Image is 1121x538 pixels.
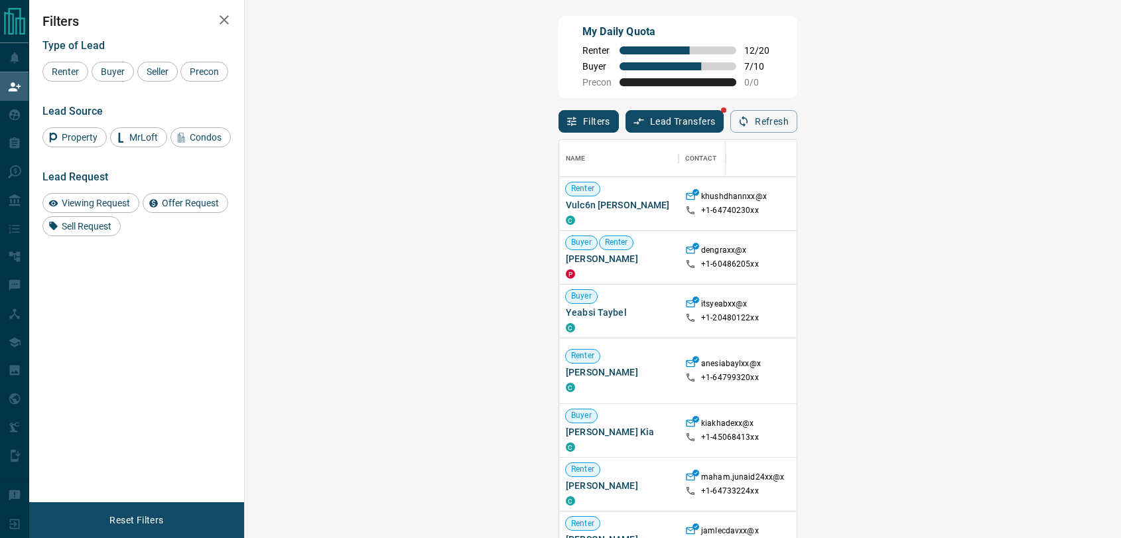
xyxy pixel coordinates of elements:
span: Buyer [582,61,612,72]
p: maham.junaid24xx@x [701,472,784,486]
span: Buyer [96,66,129,77]
div: condos.ca [566,323,575,332]
p: itsyeabxx@x [701,299,747,312]
span: [PERSON_NAME] [566,366,672,379]
div: condos.ca [566,216,575,225]
div: MrLoft [110,127,167,147]
span: 7 / 10 [744,61,773,72]
p: +1- 45068413xx [701,432,759,443]
span: Buyer [566,410,597,421]
span: [PERSON_NAME] Kia [566,425,672,438]
div: Viewing Request [42,193,139,213]
button: Reset Filters [101,509,172,531]
span: Precon [185,66,224,77]
div: Precon [180,62,228,82]
span: 0 / 0 [744,77,773,88]
div: Name [566,140,586,177]
div: Sell Request [42,216,121,236]
span: Precon [582,77,612,88]
p: +1- 60486205xx [701,259,759,270]
span: Seller [142,66,173,77]
div: Name [559,140,679,177]
p: dengraxx@x [701,245,746,259]
div: condos.ca [566,383,575,392]
p: khushdhannxx@x [701,191,767,205]
button: Lead Transfers [626,110,724,133]
span: Type of Lead [42,39,105,52]
span: Renter [566,183,600,194]
p: +1- 64733224xx [701,486,759,497]
span: [PERSON_NAME] [566,479,672,492]
span: Lead Source [42,105,103,117]
button: Refresh [730,110,797,133]
span: Buyer [566,237,597,248]
span: Property [57,132,102,143]
span: [PERSON_NAME] [566,252,672,265]
div: Seller [137,62,178,82]
span: Viewing Request [57,198,135,208]
span: Renter [47,66,84,77]
div: Condos [170,127,231,147]
p: kiakhadexx@x [701,418,754,432]
span: Renter [582,45,612,56]
span: Buyer [566,291,597,302]
span: 12 / 20 [744,45,773,56]
div: condos.ca [566,496,575,505]
span: Lead Request [42,170,108,183]
p: +1- 64740230xx [701,205,759,216]
span: Renter [600,237,633,248]
div: Contact [685,140,716,177]
span: Renter [566,518,600,529]
span: Renter [566,350,600,362]
div: condos.ca [566,442,575,452]
div: Renter [42,62,88,82]
h2: Filters [42,13,231,29]
p: My Daily Quota [582,24,773,40]
p: +1- 64799320xx [701,372,759,383]
span: Yeabsi Taybel [566,306,672,319]
span: Sell Request [57,221,116,232]
span: Condos [185,132,226,143]
span: Vulc6n [PERSON_NAME] [566,198,672,212]
p: +1- 20480122xx [701,312,759,324]
span: Offer Request [157,198,224,208]
div: Buyer [92,62,134,82]
button: Filters [559,110,619,133]
div: property.ca [566,269,575,279]
span: Renter [566,464,600,475]
p: anesiabaylxx@x [701,358,761,372]
div: Offer Request [143,193,228,213]
span: MrLoft [125,132,163,143]
div: Property [42,127,107,147]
